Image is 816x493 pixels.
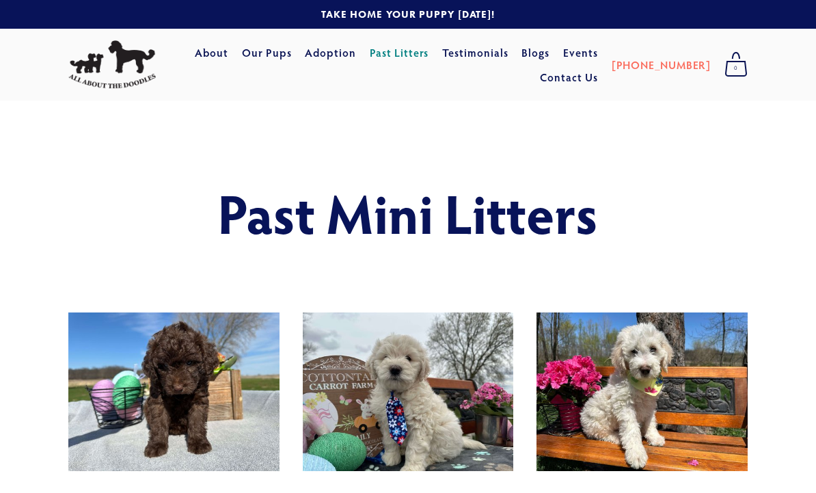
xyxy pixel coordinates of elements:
[370,45,429,59] a: Past Litters
[718,48,754,82] a: 0 items in cart
[305,40,356,65] a: Adoption
[521,40,549,65] a: Blogs
[442,40,508,65] a: Testimonials
[563,40,598,65] a: Events
[242,40,292,65] a: Our Pups
[724,59,748,77] span: 0
[68,40,156,89] img: All About The Doodles
[540,65,598,90] a: Contact Us
[195,40,228,65] a: About
[612,53,711,77] a: [PHONE_NUMBER]
[127,183,690,243] h1: Past Mini Litters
